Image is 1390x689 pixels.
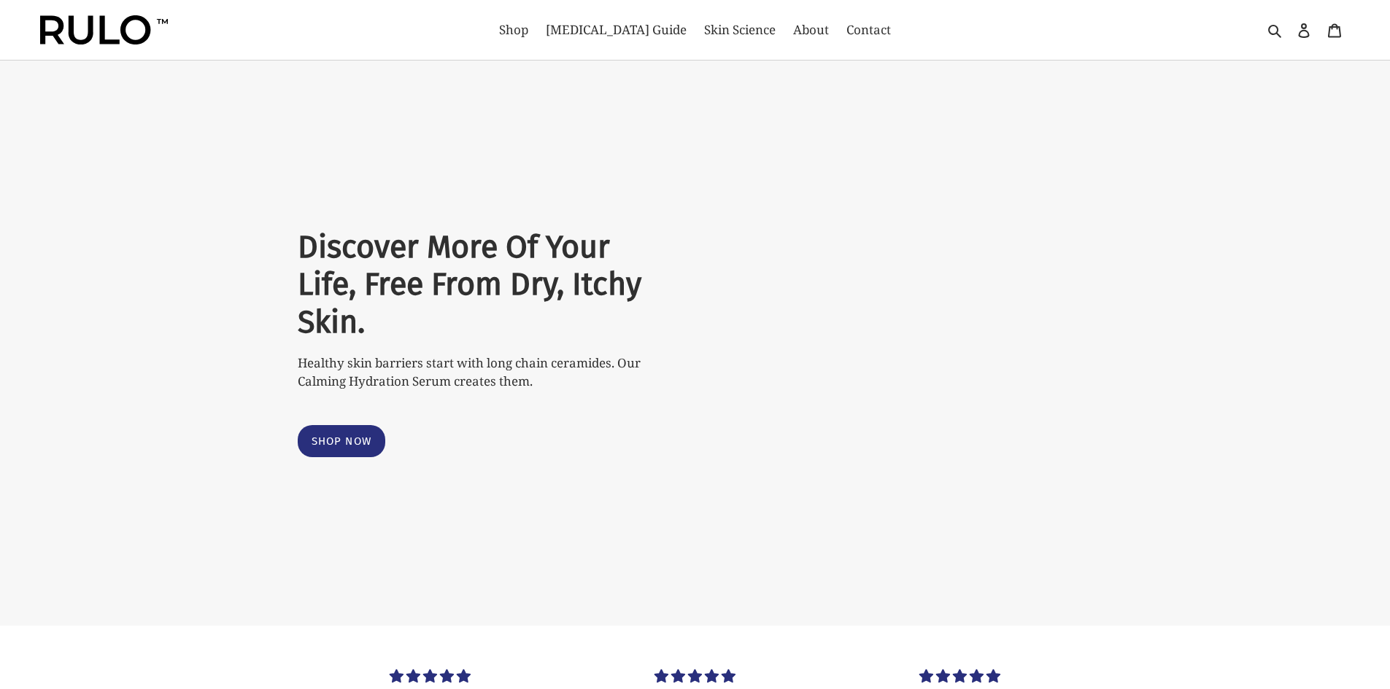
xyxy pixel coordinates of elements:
[697,18,783,42] a: Skin Science
[390,666,471,685] span: 5.00 stars
[919,666,1000,685] span: 5.00 stars
[655,666,735,685] span: 5.00 stars
[538,18,694,42] a: [MEDICAL_DATA] Guide
[40,15,168,44] img: Rulo™ Skin
[704,21,776,39] span: Skin Science
[546,21,687,39] span: [MEDICAL_DATA] Guide
[839,18,898,42] a: Contact
[499,21,528,39] span: Shop
[298,228,670,341] h2: Discover More Of Your Life, Free From Dry, Itchy Skin.
[786,18,836,42] a: About
[298,425,386,458] a: Shop Now
[793,21,829,39] span: About
[298,354,670,391] p: Healthy skin barriers start with long chain ceramides. Our Calming Hydration Serum creates them.
[846,21,891,39] span: Contact
[492,18,536,42] a: Shop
